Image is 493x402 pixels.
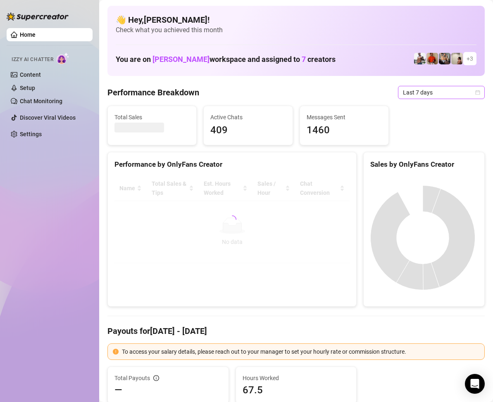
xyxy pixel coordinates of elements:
[153,375,159,381] span: info-circle
[114,374,150,383] span: Total Payouts
[475,90,480,95] span: calendar
[20,98,62,104] a: Chat Monitoring
[210,123,286,138] span: 409
[57,52,69,64] img: AI Chatter
[113,349,119,355] span: exclamation-circle
[243,383,350,397] span: 67.5
[116,55,336,64] h1: You are on workspace and assigned to creators
[307,123,382,138] span: 1460
[116,14,476,26] h4: 👋 Hey, [PERSON_NAME] !
[7,12,69,21] img: logo-BBDzfeDw.svg
[116,26,476,35] span: Check what you achieved this month
[20,85,35,91] a: Setup
[210,113,286,122] span: Active Chats
[114,383,122,397] span: —
[114,113,190,122] span: Total Sales
[307,113,382,122] span: Messages Sent
[426,53,438,64] img: Justin
[451,53,463,64] img: Ralphy
[20,31,36,38] a: Home
[20,114,76,121] a: Discover Viral Videos
[439,53,450,64] img: George
[467,54,473,63] span: + 3
[152,55,210,64] span: [PERSON_NAME]
[107,87,199,98] h4: Performance Breakdown
[403,86,480,99] span: Last 7 days
[20,131,42,137] a: Settings
[114,159,350,170] div: Performance by OnlyFans Creator
[414,53,426,64] img: JUSTIN
[370,159,478,170] div: Sales by OnlyFans Creator
[12,56,53,64] span: Izzy AI Chatter
[107,325,485,337] h4: Payouts for [DATE] - [DATE]
[243,374,350,383] span: Hours Worked
[20,71,41,78] a: Content
[465,374,485,394] div: Open Intercom Messenger
[122,347,479,356] div: To access your salary details, please reach out to your manager to set your hourly rate or commis...
[302,55,306,64] span: 7
[227,215,237,225] span: loading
